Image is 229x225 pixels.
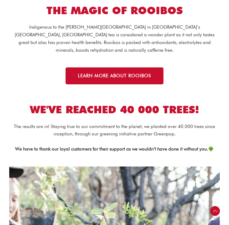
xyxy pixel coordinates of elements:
a: LEARN MORE ABOUT ROOIBOS [66,67,163,84]
span: LEARN MORE ABOUT ROOIBOS [78,74,151,78]
p: Indigenous to the [PERSON_NAME][GEOGRAPHIC_DATA] in [GEOGRAPHIC_DATA]’s [GEOGRAPHIC_DATA], [GEOGR... [9,23,220,54]
p: 🌳 [9,145,220,153]
p: The results are in! Staying true to our commitment to the planet, we planted over 40 000 trees si... [9,123,220,138]
h2: WE'VE REACHED 40 000 TREES! [9,103,220,116]
h2: THE MAGIC OF ROOIBOS [9,4,220,17]
strong: We have to thank our loyal customers for their support as we wouldn’t have done it without you. [15,146,208,152]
